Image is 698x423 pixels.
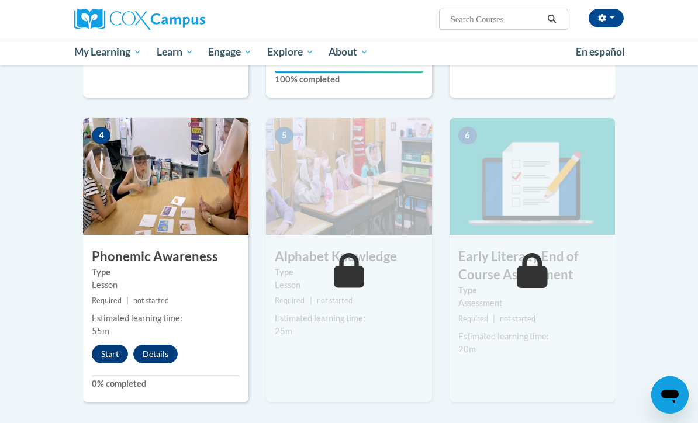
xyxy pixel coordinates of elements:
[317,296,353,305] span: not started
[275,326,292,336] span: 25m
[266,118,431,235] img: Course Image
[275,266,423,279] label: Type
[83,118,248,235] img: Course Image
[208,45,252,59] span: Engage
[266,248,431,266] h3: Alphabet Knowledge
[92,345,128,363] button: Start
[450,12,543,26] input: Search Courses
[275,71,423,73] div: Your progress
[275,73,423,86] label: 100% completed
[74,9,205,30] img: Cox Campus
[74,9,246,30] a: Cox Campus
[458,284,606,297] label: Type
[458,297,606,310] div: Assessment
[92,127,110,144] span: 4
[275,279,423,292] div: Lesson
[493,314,495,323] span: |
[83,248,248,266] h3: Phonemic Awareness
[74,45,141,59] span: My Learning
[589,9,624,27] button: Account Settings
[450,118,615,235] img: Course Image
[500,314,535,323] span: not started
[651,376,689,414] iframe: Button to launch messaging window
[275,296,305,305] span: Required
[275,127,293,144] span: 5
[133,296,169,305] span: not started
[267,45,314,59] span: Explore
[329,45,368,59] span: About
[133,345,178,363] button: Details
[458,344,476,354] span: 20m
[149,39,201,65] a: Learn
[157,45,193,59] span: Learn
[458,314,488,323] span: Required
[92,326,109,336] span: 55m
[450,248,615,284] h3: Early Literacy End of Course Assessment
[458,330,606,343] div: Estimated learning time:
[92,296,122,305] span: Required
[126,296,129,305] span: |
[92,266,240,279] label: Type
[92,279,240,292] div: Lesson
[260,39,322,65] a: Explore
[201,39,260,65] a: Engage
[322,39,376,65] a: About
[458,127,477,144] span: 6
[568,40,633,64] a: En español
[92,312,240,325] div: Estimated learning time:
[275,312,423,325] div: Estimated learning time:
[576,46,625,58] span: En español
[92,377,240,390] label: 0% completed
[310,296,312,305] span: |
[67,39,149,65] a: My Learning
[65,39,633,65] div: Main menu
[543,12,561,26] button: Search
